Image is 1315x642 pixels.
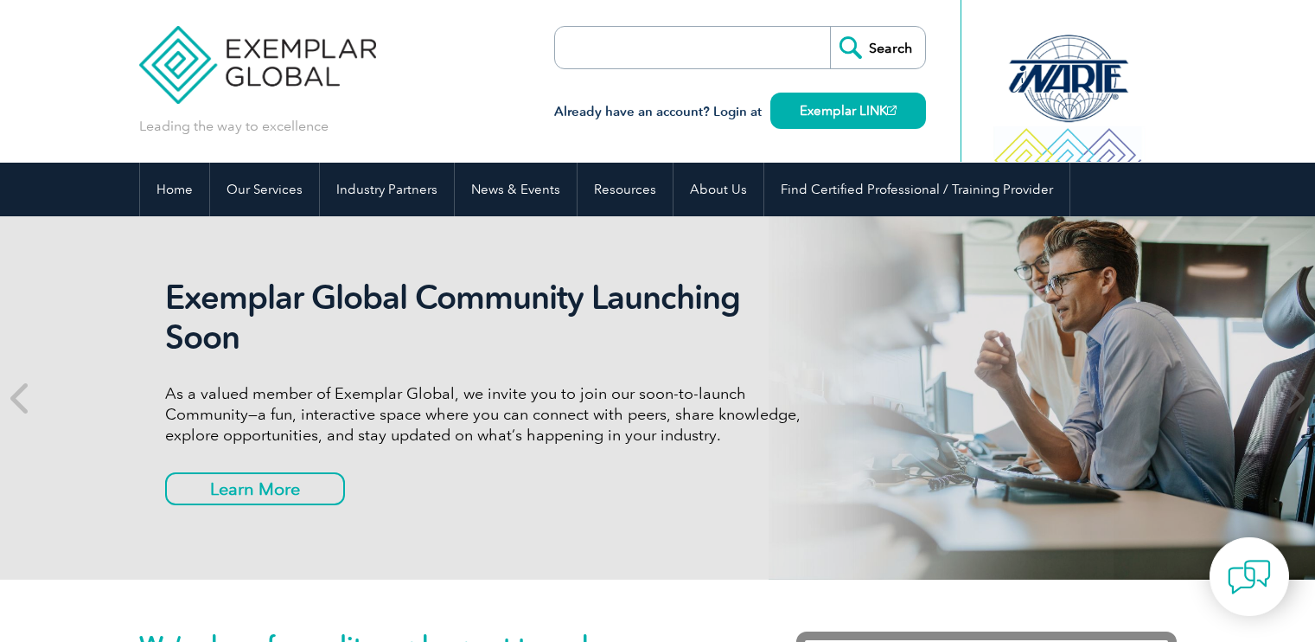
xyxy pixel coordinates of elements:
[139,117,329,136] p: Leading the way to excellence
[455,163,577,216] a: News & Events
[165,472,345,505] a: Learn More
[830,27,925,68] input: Search
[140,163,209,216] a: Home
[764,163,1069,216] a: Find Certified Professional / Training Provider
[578,163,673,216] a: Resources
[770,93,926,129] a: Exemplar LINK
[320,163,454,216] a: Industry Partners
[210,163,319,216] a: Our Services
[554,101,926,123] h3: Already have an account? Login at
[1228,555,1271,599] img: contact-chat.png
[673,163,763,216] a: About Us
[165,278,814,357] h2: Exemplar Global Community Launching Soon
[887,106,897,115] img: open_square.png
[165,383,814,446] p: As a valued member of Exemplar Global, we invite you to join our soon-to-launch Community—a fun, ...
